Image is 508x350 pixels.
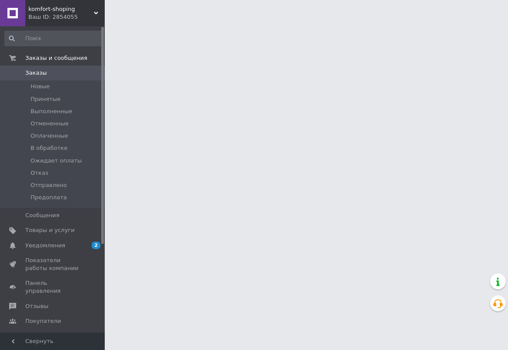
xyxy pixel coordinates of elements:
span: Заказы и сообщения [25,54,87,62]
span: Ожидает оплаты [31,157,82,165]
span: Оплаченные [31,132,68,140]
span: Панель управления [25,279,81,295]
span: Сообщения [25,211,59,219]
span: Показатели работы компании [25,256,81,272]
span: 2 [92,242,100,249]
span: Товары и услуги [25,226,75,234]
span: Уведомления [25,242,65,250]
span: Отказ [31,169,48,177]
input: Поиск [4,31,103,46]
span: Предоплата [31,194,67,201]
span: Выполненные [31,107,72,115]
span: Отмененные [31,120,69,128]
span: Отзывы [25,302,48,310]
span: В обработке [31,144,68,152]
span: Отправлено [31,181,67,189]
span: Заказы [25,69,47,77]
span: Принятые [31,95,61,103]
span: Каталог ProSale [25,332,72,340]
div: Ваш ID: 2854055 [28,13,105,21]
span: komfort-shoping [28,5,94,13]
span: Новые [31,83,50,90]
span: Покупатели [25,317,61,325]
